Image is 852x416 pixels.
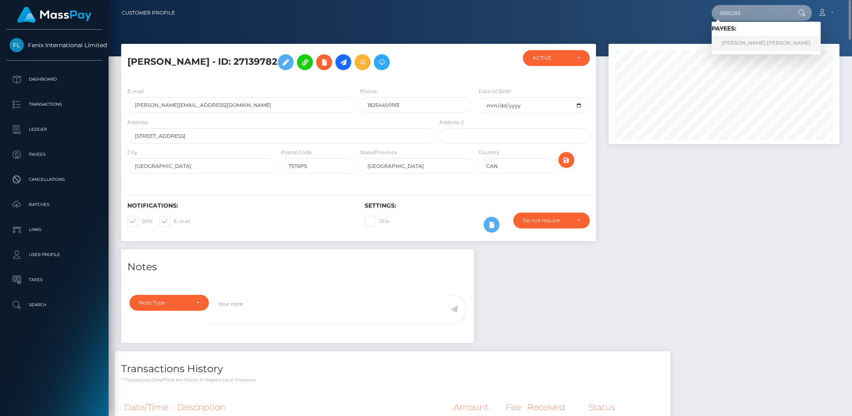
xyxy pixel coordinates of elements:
label: SMS [127,216,152,227]
p: Taxes [10,274,99,286]
button: Note Type [129,295,209,311]
label: Phone [360,88,377,95]
p: Search [10,299,99,311]
p: Dashboard [10,73,99,86]
p: User Profile [10,249,99,261]
a: Cancellations [6,169,102,190]
a: Ledger [6,119,102,140]
h4: Transactions History [121,362,664,376]
span: Fenix International Limited [6,41,102,49]
label: Country [479,149,500,156]
a: Dashboard [6,69,102,90]
label: 2FA [365,216,389,227]
input: Search... [712,5,790,21]
label: Address 2 [439,119,464,126]
a: Links [6,219,102,240]
label: Address [127,119,148,126]
h6: Settings: [365,202,589,209]
div: Note Type [139,299,190,306]
label: City [127,149,137,156]
img: Fenix International Limited [10,38,24,52]
a: Taxes [6,269,102,290]
h6: Notifications: [127,202,352,209]
h5: [PERSON_NAME] - ID: 27139782 [127,50,431,74]
a: Payees [6,144,102,165]
p: * Transactions date/time are shown in payee's local timezone [121,377,664,383]
p: Ledger [10,123,99,136]
p: Links [10,223,99,236]
a: Customer Profile [122,4,175,22]
p: Batches [10,198,99,211]
a: Transactions [6,94,102,115]
label: State/Province [360,149,397,156]
div: Do not require [523,217,571,224]
label: E-mail [159,216,190,227]
img: MassPay Logo [17,7,91,23]
a: Batches [6,194,102,215]
p: Payees [10,148,99,161]
a: User Profile [6,244,102,265]
label: E-mail [127,88,144,95]
button: Do not require [513,213,590,228]
label: Postal Code [281,149,312,156]
div: ACTIVE [532,55,570,61]
p: Cancellations [10,173,99,186]
a: Initiate Payout [335,54,351,70]
h4: Notes [127,260,468,274]
a: [PERSON_NAME] [PERSON_NAME] [712,36,821,51]
p: Transactions [10,98,99,111]
a: Search [6,294,102,315]
h6: Payees: [712,25,821,32]
button: ACTIVE [523,50,589,66]
label: Date of Birth [479,88,511,95]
